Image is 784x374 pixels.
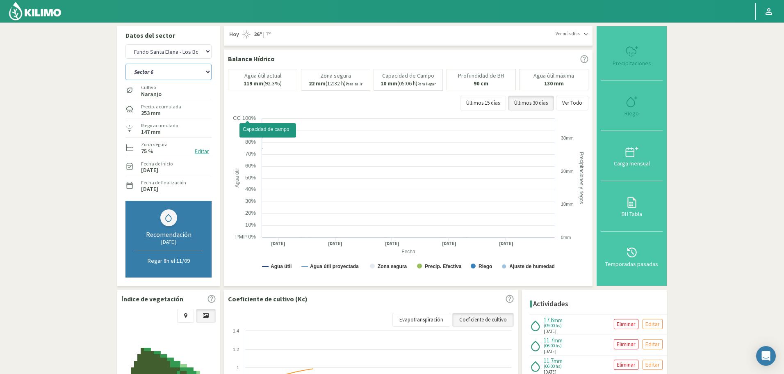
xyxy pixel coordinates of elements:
text: Precip. Efectiva [425,264,462,269]
span: Ver más días [556,30,580,37]
p: Coeficiente de cultivo (Kc) [228,294,308,304]
span: mm [554,317,563,324]
b: 130 mm [544,80,564,87]
label: Naranjo [141,92,162,97]
p: Regar 8h el 11/09 [134,257,203,264]
b: 10 mm [381,80,397,87]
text: 10mm [561,202,574,207]
div: Precipitaciones [603,60,660,66]
text: Agua útil [271,264,292,269]
span: 17.6 [544,316,554,324]
div: Riego [603,110,660,116]
text: Agua útil [234,168,240,188]
text: 10% [245,222,256,228]
label: 253 mm [141,110,161,116]
button: Editar [643,339,663,349]
b: 119 mm [244,80,263,87]
span: Capacidad de campo [243,126,289,132]
text: Agua útil proyectada [310,264,359,269]
span: (06:00 hs) [544,344,564,348]
button: Riego [601,80,663,131]
p: Editar [645,340,660,349]
p: Editar [645,319,660,329]
label: 147 mm [141,129,161,135]
label: Fecha de inicio [141,160,173,167]
text: CC 100% [233,115,256,121]
text: 1.4 [233,328,239,333]
text: [DATE] [385,241,399,247]
button: BH Tabla [601,181,663,231]
b: 22 mm [309,80,326,87]
label: [DATE] [141,186,158,192]
span: (09:00 hs) [544,324,564,328]
a: Coeficiente de cultivo [452,313,514,327]
text: 80% [245,139,256,145]
span: mm [554,357,563,365]
span: [DATE] [544,348,556,355]
p: Agua útil máxima [533,73,574,79]
button: Editar [643,319,663,329]
p: Agua útil actual [244,73,281,79]
button: Últimos 15 días [460,96,506,110]
button: Editar [643,360,663,370]
span: Hoy [228,30,239,39]
button: Eliminar [614,360,638,370]
text: [DATE] [442,241,456,247]
text: Precipitaciones y riegos [579,152,584,204]
label: Cultivo [141,84,162,91]
text: 30% [245,198,256,204]
p: Índice de vegetación [121,294,183,304]
button: Precipitaciones [601,30,663,80]
span: 11.7 [544,357,554,365]
text: 1 [237,365,239,370]
strong: 26º [254,30,262,38]
p: Eliminar [617,360,636,369]
text: 20mm [561,169,574,174]
p: (92.3%) [244,80,282,87]
span: 11.7 [544,336,554,344]
h4: Actividades [533,300,568,308]
text: 20% [245,210,256,216]
button: Temporadas pasadas [601,232,663,282]
div: Recomendación [134,230,203,239]
text: 50% [245,174,256,181]
text: 30mm [561,135,574,140]
a: Evapotranspiración [392,313,450,327]
b: 90 cm [474,80,488,87]
text: PMP 0% [235,234,256,240]
label: [DATE] [141,167,158,173]
text: [DATE] [328,241,342,247]
img: Kilimo [8,1,62,21]
text: [DATE] [271,241,285,247]
p: Eliminar [617,319,636,329]
text: 70% [245,151,256,157]
p: Datos del sector [125,30,212,40]
div: Carga mensual [603,161,660,166]
text: Ajuste de humedad [509,264,555,269]
button: Eliminar [614,339,638,349]
button: Últimos 30 días [508,96,554,110]
p: Zona segura [320,73,351,79]
div: [DATE] [134,239,203,246]
label: 75 % [141,149,153,154]
small: Para llegar [417,81,436,87]
p: (12:32 h) [309,80,362,87]
span: [DATE] [544,328,556,335]
label: Riego acumulado [141,122,178,129]
button: Editar [192,147,212,156]
span: | [263,30,264,39]
button: Carga mensual [601,131,663,181]
p: Capacidad de Campo [382,73,434,79]
div: BH Tabla [603,211,660,217]
label: Zona segura [141,141,168,148]
text: Zona segura [378,264,407,269]
div: Open Intercom Messenger [756,346,776,366]
div: Temporadas pasadas [603,261,660,267]
p: Profundidad de BH [458,73,504,79]
text: Riego [479,264,492,269]
text: Fecha [401,249,415,255]
text: 40% [245,186,256,192]
text: 1.2 [233,347,239,352]
span: mm [554,337,563,344]
span: (06:00 hs) [544,364,564,369]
